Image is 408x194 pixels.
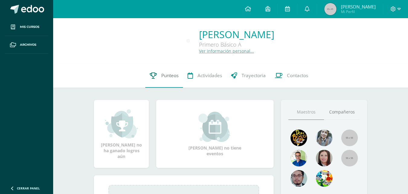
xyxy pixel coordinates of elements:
a: Punteos [145,64,183,88]
a: Mis cursos [5,18,48,36]
div: [PERSON_NAME] no ha ganado logros aún [100,109,143,159]
img: 10741f48bcca31577cbcd80b61dad2f3.png [291,150,307,166]
img: a43eca2235894a1cc1b3d6ce2f11d98a.png [316,170,333,187]
span: Punteos [161,72,178,79]
a: Compañeros [324,104,360,120]
div: Primero Básico A [199,41,274,48]
span: Trayectoria [242,72,266,79]
span: Contactos [287,72,308,79]
a: Ver información personal... [199,48,254,54]
span: Actividades [198,72,222,79]
a: Maestros [288,104,324,120]
a: [PERSON_NAME] [199,28,274,41]
img: 55x55 [341,150,358,166]
span: Mi Perfil [341,9,376,14]
img: 55x55 [341,130,358,146]
span: Mis cursos [20,25,39,29]
img: d0e54f245e8330cebada5b5b95708334.png [291,170,307,187]
img: event_small.png [198,112,231,142]
a: Actividades [183,64,226,88]
img: 45bd7986b8947ad7e5894cbc9b781108.png [316,130,333,146]
span: [PERSON_NAME] [341,4,376,10]
a: Trayectoria [226,64,270,88]
img: 29fc2a48271e3f3676cb2cb292ff2552.png [291,130,307,146]
a: Contactos [270,64,313,88]
img: achievement_small.png [105,109,138,139]
div: [PERSON_NAME] no tiene eventos [185,112,245,156]
a: Archivos [5,36,48,54]
span: Cerrar panel [17,186,40,190]
span: Archivos [20,42,36,47]
img: 67c3d6f6ad1c930a517675cdc903f95f.png [316,150,333,166]
img: 45x45 [324,3,336,15]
